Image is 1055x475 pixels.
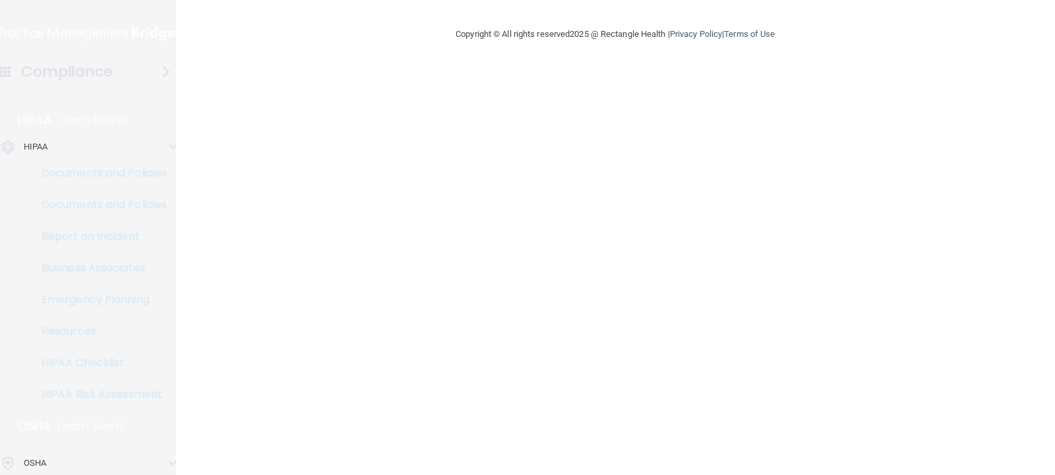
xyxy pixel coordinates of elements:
[375,13,856,55] div: Copyright © All rights reserved 2025 @ Rectangle Health | |
[58,113,128,128] p: Learn More!
[9,325,189,338] p: Resources
[9,230,189,243] p: Report an Incident
[57,418,127,434] p: Learn More!
[9,356,189,370] p: HIPAA Checklist
[24,139,48,155] p: HIPAA
[9,388,189,401] p: HIPAA Risk Assessment
[724,29,775,39] a: Terms of Use
[9,262,189,275] p: Business Associates
[21,63,113,81] h4: Compliance
[670,29,722,39] a: Privacy Policy
[9,293,189,306] p: Emergency Planning
[18,113,51,128] p: HIPAA
[18,418,51,434] p: OSHA
[24,455,46,471] p: OSHA
[9,167,189,180] p: Documents and Policies
[9,198,189,211] p: Documents and Policies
